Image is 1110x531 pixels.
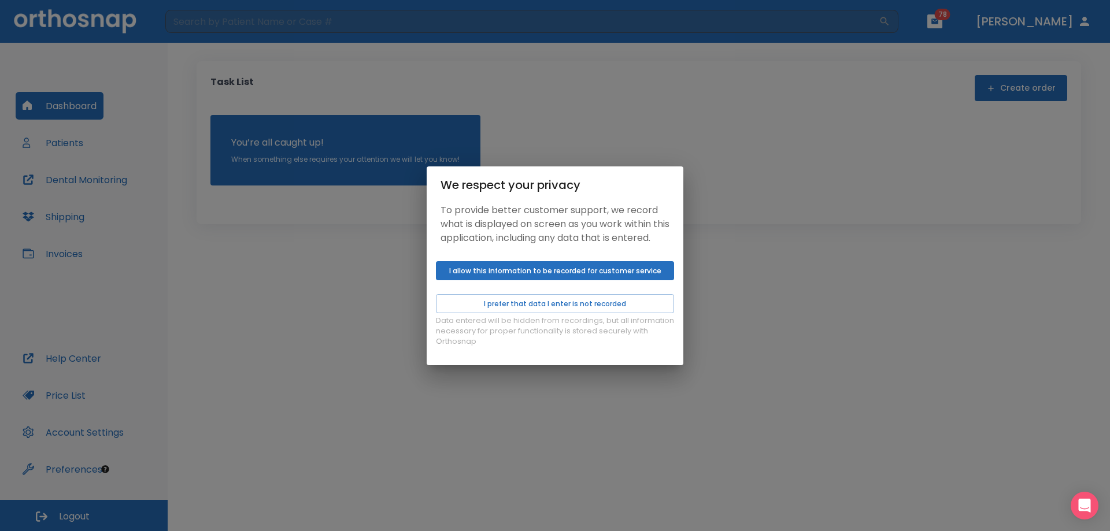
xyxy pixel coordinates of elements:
button: I prefer that data I enter is not recorded [436,294,674,313]
div: We respect your privacy [441,176,669,194]
p: Data entered will be hidden from recordings, but all information necessary for proper functionali... [436,315,674,347]
div: Open Intercom Messenger [1071,492,1098,519]
p: To provide better customer support, we record what is displayed on screen as you work within this... [441,203,669,245]
button: I allow this information to be recorded for customer service [436,261,674,280]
